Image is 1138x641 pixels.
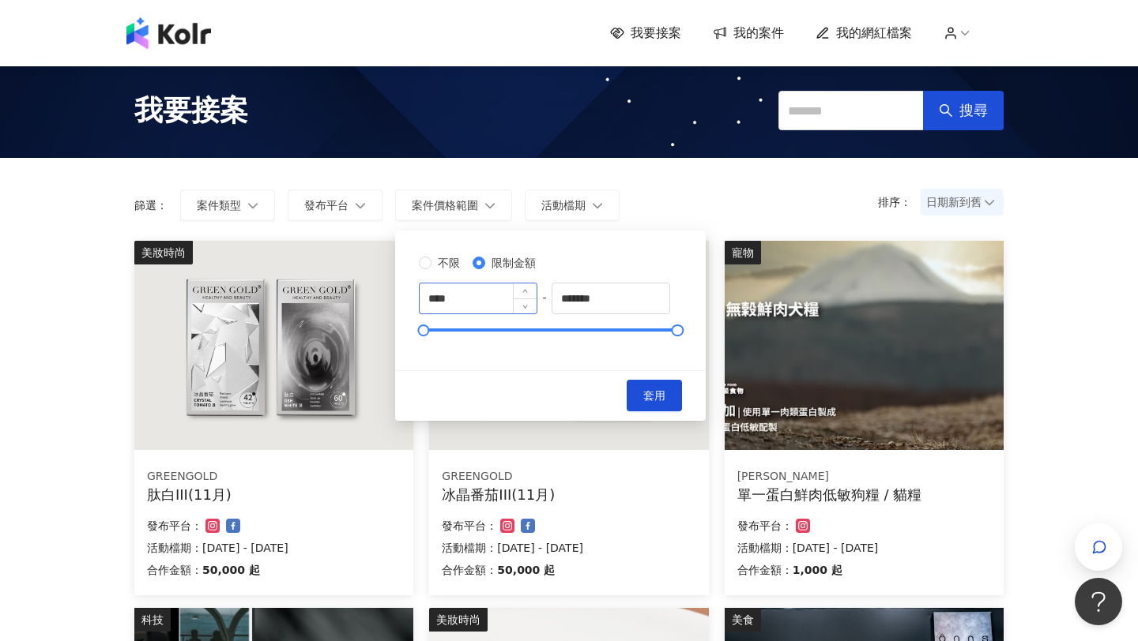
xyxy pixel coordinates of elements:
span: 我要接案 [134,91,248,130]
p: 50,000 起 [497,560,555,579]
span: 套用 [643,389,665,402]
p: 篩選： [134,199,168,212]
div: [PERSON_NAME] [737,469,991,485]
div: 美妝時尚 [429,608,488,632]
div: 美食 [725,608,761,632]
p: 發布平台： [442,516,497,535]
span: 日期新到舊 [926,190,998,214]
span: 搜尋 [959,102,988,119]
span: 我的網紅檔案 [836,24,912,42]
img: 肽白Ⅵ [134,241,413,450]
p: 發布平台： [147,516,202,535]
span: 限制金額 [485,254,542,272]
button: 發布平台 [288,189,382,221]
span: 我的案件 [733,24,784,42]
button: 案件類型 [180,189,275,221]
p: 50,000 起 [202,560,260,579]
img: logo [126,17,211,49]
p: 發布平台： [737,516,793,535]
div: 科技 [134,608,171,632]
span: Increase Value [646,283,669,298]
div: 冰晶番茄III(11月) [442,485,695,504]
span: Increase Value [513,283,537,298]
p: 合作金額： [737,560,793,579]
span: 活動檔期 [541,199,586,212]
span: Decrease Value [646,298,669,313]
div: 肽白III(11月) [147,485,401,504]
span: down [522,304,528,309]
p: 1,000 起 [793,560,842,579]
div: GREENGOLD [442,469,695,485]
div: 美妝時尚 [134,241,193,264]
span: down [655,304,661,309]
a: 我的網紅檔案 [816,24,912,42]
span: up [522,288,528,294]
button: 搜尋 [923,91,1004,130]
a: 我的案件 [713,24,784,42]
div: 單一蛋白鮮肉低敏狗糧 / 貓糧 [737,485,991,504]
span: Decrease Value [513,298,537,313]
a: 我要接案 [610,24,681,42]
p: 合作金額： [442,560,497,579]
span: 案件類型 [197,199,241,212]
div: 寵物 [725,241,761,264]
div: GREENGOLD [147,469,401,485]
span: 我要接案 [631,24,681,42]
button: 活動檔期 [525,189,620,221]
span: 不限 [431,254,466,272]
p: 合作金額： [147,560,202,579]
p: 活動檔期：[DATE] - [DATE] [147,538,401,557]
p: 排序： [878,196,921,208]
iframe: Help Scout Beacon - Open [1075,578,1122,625]
p: 活動檔期：[DATE] - [DATE] [737,538,991,557]
img: ⭐單一蛋白鮮肉低敏狗糧 / 貓糧 [725,241,1004,450]
span: 案件價格範圍 [412,199,478,212]
span: search [939,103,953,118]
button: 案件價格範圍 [395,189,512,221]
p: 活動檔期：[DATE] - [DATE] [442,538,695,557]
button: 套用 [627,380,682,411]
span: 發布平台 [304,199,349,212]
span: - [537,289,552,306]
span: up [655,288,661,294]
